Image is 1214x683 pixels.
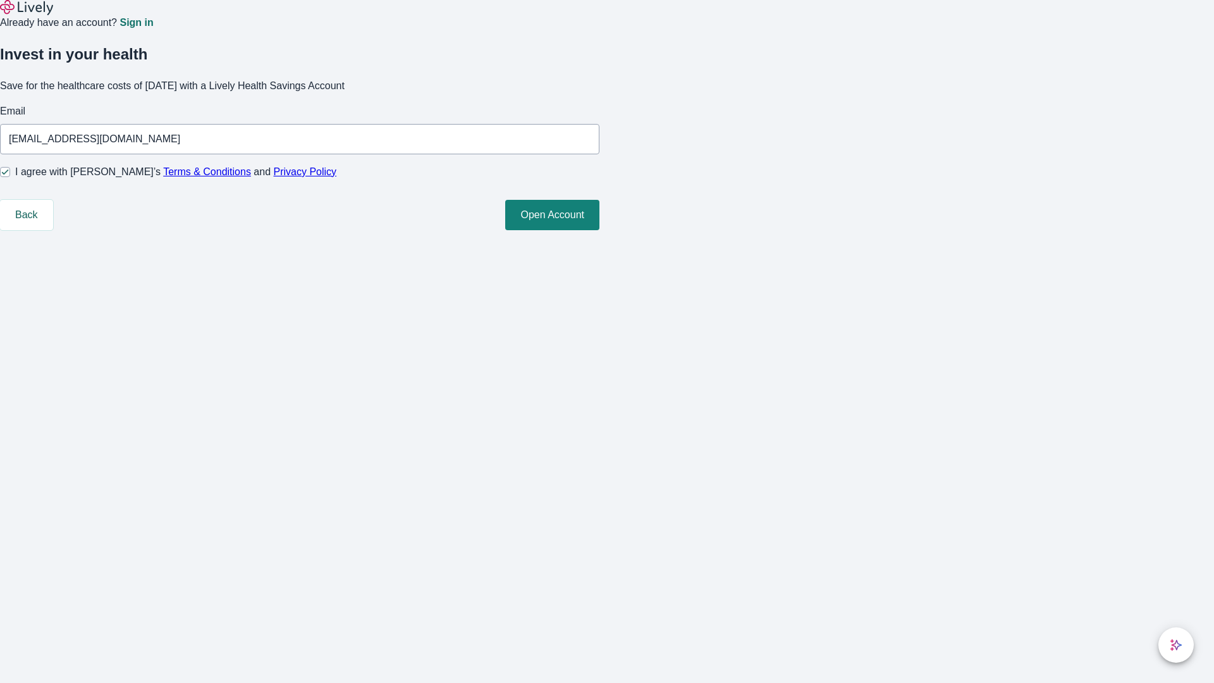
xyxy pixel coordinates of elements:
span: I agree with [PERSON_NAME]’s and [15,164,336,180]
svg: Lively AI Assistant [1170,639,1182,651]
button: chat [1158,627,1194,663]
a: Sign in [120,18,153,28]
a: Privacy Policy [274,166,337,177]
a: Terms & Conditions [163,166,251,177]
button: Open Account [505,200,599,230]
